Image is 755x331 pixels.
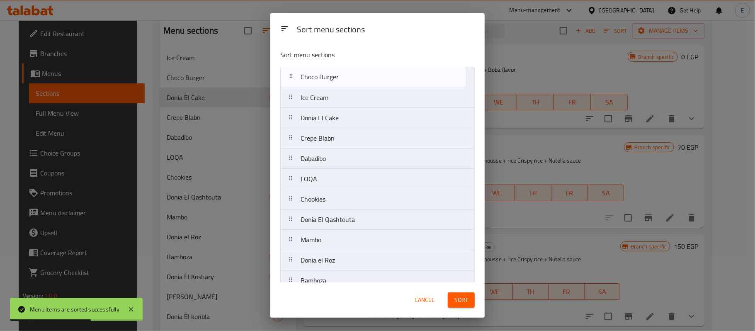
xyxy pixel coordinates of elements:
[454,295,468,305] span: Sort
[280,50,435,60] p: Sort menu sections
[411,292,438,308] button: Cancel
[448,292,475,308] button: Sort
[415,295,435,305] span: Cancel
[294,21,478,39] div: Sort menu sections
[30,305,119,314] div: Menu items are sorted successfully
